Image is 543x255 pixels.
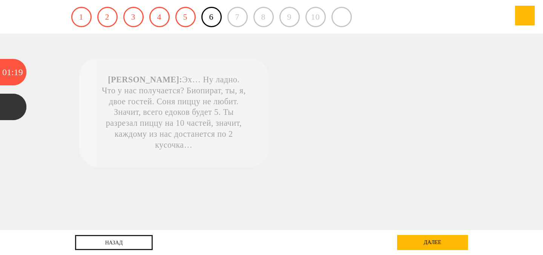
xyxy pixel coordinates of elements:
div: 19 [14,59,23,85]
div: 8 [253,7,274,27]
div: 7 [227,7,248,27]
a: 3 [123,7,144,27]
div: далее [397,235,468,250]
strong: [PERSON_NAME]: [108,75,182,84]
div: 01 [2,59,11,85]
a: 4 [149,7,170,27]
a: 1 [71,7,92,27]
div: : [11,59,14,85]
div: 10 [305,7,326,27]
div: Эх… Ну ладно. Что у нас получается? Биопират, ты, я, двое гостей. Соня пиццу не любит. Значит, вс... [100,74,247,151]
div: Нажми на ГЛАЗ, чтобы скрыть текст и посмотреть картинку полностью [248,63,264,79]
a: 2 [97,7,118,27]
a: 6 [201,7,222,27]
a: 5 [175,7,196,27]
div: 9 [279,7,300,27]
a: назад [75,235,153,250]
